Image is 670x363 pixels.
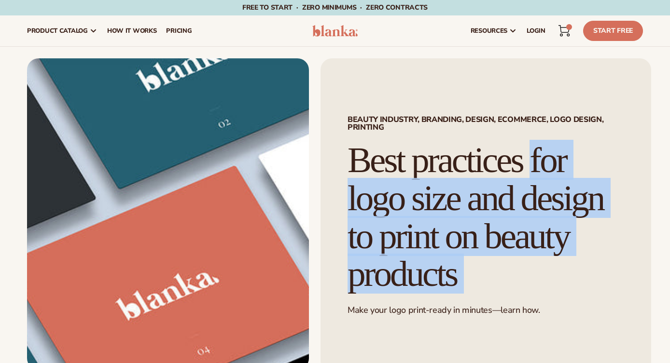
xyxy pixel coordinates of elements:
a: pricing [161,15,196,46]
span: product catalog [27,27,88,35]
p: Make your logo print-ready in minutes—learn how. [348,305,624,316]
span: LOGIN [527,27,545,35]
span: resources [471,27,507,35]
a: Start Free [583,21,643,41]
a: product catalog [22,15,102,46]
a: How It Works [102,15,162,46]
span: Free to start · ZERO minimums · ZERO contracts [242,3,428,12]
span: pricing [166,27,192,35]
h1: Best practices for logo size and design to print on beauty products [348,141,624,293]
a: LOGIN [522,15,550,46]
span: How It Works [107,27,157,35]
img: logo [312,25,358,37]
a: resources [466,15,522,46]
span: BEAUTY INDUSTRY, BRANDING, DESIGN, ECOMMERCE, LOGO DESIGN, PRINTING [348,116,624,131]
